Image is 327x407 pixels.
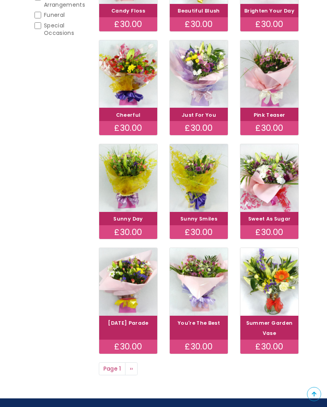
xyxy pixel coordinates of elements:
[240,121,298,135] div: £30.00
[170,121,228,135] div: £30.00
[180,215,217,222] a: Sunny Smiles
[99,121,157,135] div: £30.00
[240,144,298,212] img: Sweet As Sugar
[170,40,228,108] img: Just For You
[108,320,149,326] a: [DATE] Parade
[240,17,298,31] div: £30.00
[240,225,298,239] div: £30.00
[248,215,291,222] a: Sweet As Sugar
[170,144,228,212] img: Sunny Smiles
[244,7,294,14] a: Brighten Your Day
[44,11,65,19] span: Funeral
[170,225,228,239] div: £30.00
[246,320,293,337] a: Summer Garden Vase
[99,248,157,316] img: Carnival Parade
[130,365,133,373] span: ››
[99,362,299,376] nav: Page navigation
[254,112,285,118] a: Pink Teaser
[178,7,220,14] a: Beautiful Blush
[170,17,228,31] div: £30.00
[170,340,228,354] div: £30.00
[240,40,298,108] img: Pink Teaser
[111,7,145,14] a: Candy Floss
[170,248,228,316] img: You're The Best
[99,144,157,212] img: Sunny Day
[99,362,125,376] span: Page 1
[44,22,74,37] span: Special Occasions
[240,340,298,354] div: £30.00
[116,112,141,118] a: Cheerful
[182,112,216,118] a: Just For You
[99,17,157,31] div: £30.00
[178,320,220,326] a: You're The Best
[99,340,157,354] div: £30.00
[99,40,157,108] img: Cheerful
[240,248,298,316] img: Summer Garden Vase
[99,225,157,239] div: £30.00
[113,215,143,222] a: Sunny Day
